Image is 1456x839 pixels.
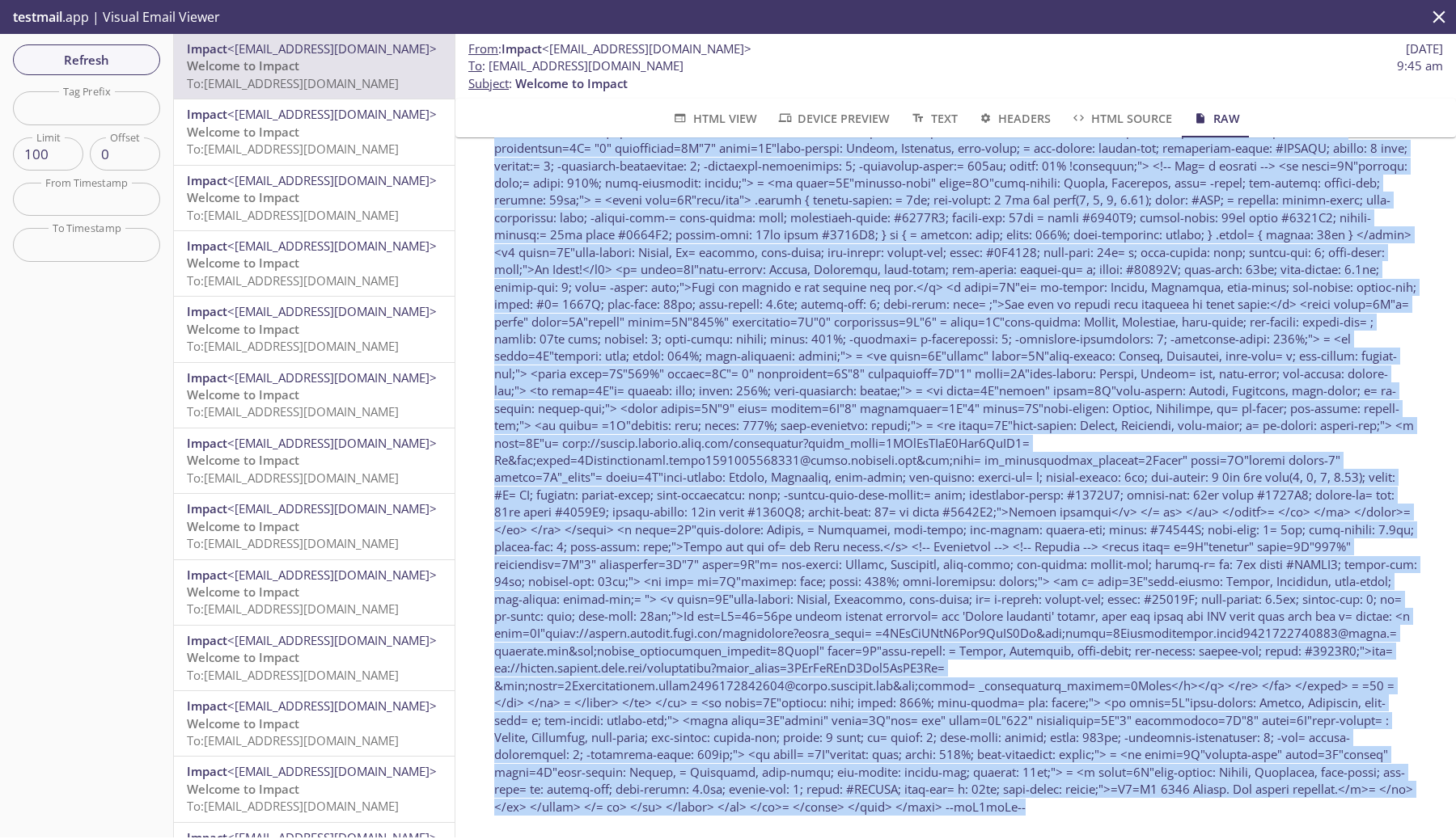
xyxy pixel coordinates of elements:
span: To: [EMAIL_ADDRESS][DOMAIN_NAME] [187,403,399,419]
span: Subject [468,75,509,91]
span: [DATE] [1406,40,1443,57]
span: <[EMAIL_ADDRESS][DOMAIN_NAME]> [227,698,437,714]
div: Impact<[EMAIL_ADDRESS][DOMAIN_NAME]>Welcome to ImpactTo:[EMAIL_ADDRESS][DOMAIN_NAME] [174,99,455,164]
span: Welcome to Impact [187,518,299,534]
span: <[EMAIL_ADDRESS][DOMAIN_NAME]> [227,435,437,451]
div: Impact<[EMAIL_ADDRESS][DOMAIN_NAME]>Welcome to ImpactTo:[EMAIL_ADDRESS][DOMAIN_NAME] [174,691,455,756]
span: <[EMAIL_ADDRESS][DOMAIN_NAME]> [227,567,437,583]
span: Impact [502,40,542,57]
p: : [468,57,1443,92]
div: Impact<[EMAIL_ADDRESS][DOMAIN_NAME]>Welcome to ImpactTo:[EMAIL_ADDRESS][DOMAIN_NAME] [174,494,455,559]
span: Raw [1191,108,1239,129]
span: Welcome to Impact [187,781,299,797]
span: Impact [187,435,227,451]
span: From [468,40,498,57]
span: Text [909,108,957,129]
span: <[EMAIL_ADDRESS][DOMAIN_NAME]> [227,172,437,188]
span: <[EMAIL_ADDRESS][DOMAIN_NAME]> [542,40,751,57]
span: HTML Source [1070,108,1172,129]
span: To: [EMAIL_ADDRESS][DOMAIN_NAME] [187,272,399,289]
span: Impact [187,40,227,57]
div: Impact<[EMAIL_ADDRESS][DOMAIN_NAME]>Welcome to ImpactTo:[EMAIL_ADDRESS][DOMAIN_NAME] [174,231,455,296]
span: <[EMAIL_ADDRESS][DOMAIN_NAME]> [227,106,437,122]
span: Impact [187,632,227,648]
span: <[EMAIL_ADDRESS][DOMAIN_NAME]> [227,303,437,319]
span: <[EMAIL_ADDRESS][DOMAIN_NAME]> [227,238,437,254]
div: Impact<[EMAIL_ADDRESS][DOMAIN_NAME]>Welcome to ImpactTo:[EMAIL_ADDRESS][DOMAIN_NAME] [174,560,455,625]
span: To: [EMAIL_ADDRESS][DOMAIN_NAME] [187,470,399,486]
span: <[EMAIL_ADDRESS][DOMAIN_NAME]> [227,40,437,57]
span: testmail [13,8,62,26]
span: : [EMAIL_ADDRESS][DOMAIN_NAME] [468,57,684,74]
div: Impact<[EMAIL_ADDRESS][DOMAIN_NAME]>Welcome to ImpactTo:[EMAIL_ADDRESS][DOMAIN_NAME] [174,34,455,99]
span: Impact [187,500,227,516]
span: Welcome to Impact [187,255,299,271]
span: To: [EMAIL_ADDRESS][DOMAIN_NAME] [187,535,399,551]
span: To: [EMAIL_ADDRESS][DOMAIN_NAME] [187,732,399,748]
span: Impact [187,106,227,122]
span: Impact [187,303,227,319]
span: Device Preview [777,108,890,129]
span: To: [EMAIL_ADDRESS][DOMAIN_NAME] [187,667,399,683]
span: Welcome to Impact [187,321,299,337]
div: Impact<[EMAIL_ADDRESS][DOMAIN_NAME]>Welcome to ImpactTo:[EMAIL_ADDRESS][DOMAIN_NAME] [174,297,455,361]
span: Welcome to Impact [187,452,299,468]
button: Refresh [13,44,160,75]
span: Welcome to Impact [187,124,299,140]
span: To: [EMAIL_ADDRESS][DOMAIN_NAME] [187,601,399,617]
span: Welcome to Impact [187,649,299,665]
span: To: [EMAIL_ADDRESS][DOMAIN_NAME] [187,798,399,814]
span: Impact [187,567,227,583]
span: To: [EMAIL_ADDRESS][DOMAIN_NAME] [187,75,399,91]
span: To: [EMAIL_ADDRESS][DOMAIN_NAME] [187,338,399,354]
span: To: [EMAIL_ADDRESS][DOMAIN_NAME] [187,207,399,223]
span: 9:45 am [1397,57,1443,74]
span: HTML View [671,108,756,129]
div: Impact<[EMAIL_ADDRESS][DOMAIN_NAME]>Welcome to ImpactTo:[EMAIL_ADDRESS][DOMAIN_NAME] [174,428,455,493]
span: Welcome to Impact [187,584,299,600]
span: <[EMAIL_ADDRESS][DOMAIN_NAME]> [227,763,437,779]
span: Welcome to Impact [187,189,299,205]
span: Impact [187,172,227,188]
span: Welcome to Impact [515,75,628,91]
span: <[EMAIL_ADDRESS][DOMAIN_NAME]> [227,369,437,386]
div: Impact<[EMAIL_ADDRESS][DOMAIN_NAME]>Welcome to ImpactTo:[EMAIL_ADDRESS][DOMAIN_NAME] [174,626,455,690]
span: To: [EMAIL_ADDRESS][DOMAIN_NAME] [187,141,399,157]
span: Impact [187,698,227,714]
span: Welcome to Impact [187,57,299,74]
div: Impact<[EMAIL_ADDRESS][DOMAIN_NAME]>Welcome to ImpactTo:[EMAIL_ADDRESS][DOMAIN_NAME] [174,363,455,428]
div: Impact<[EMAIL_ADDRESS][DOMAIN_NAME]>Welcome to ImpactTo:[EMAIL_ADDRESS][DOMAIN_NAME] [174,166,455,230]
span: Welcome to Impact [187,386,299,403]
div: Impact<[EMAIL_ADDRESS][DOMAIN_NAME]>Welcome to ImpactTo:[EMAIL_ADDRESS][DOMAIN_NAME] [174,757,455,821]
span: Impact [187,238,227,254]
span: <[EMAIL_ADDRESS][DOMAIN_NAME]> [227,632,437,648]
span: Impact [187,369,227,386]
span: To [468,57,482,74]
span: <[EMAIL_ADDRESS][DOMAIN_NAME]> [227,500,437,516]
span: Impact [187,763,227,779]
span: Welcome to Impact [187,715,299,731]
span: Refresh [26,49,147,70]
span: Headers [977,108,1051,129]
span: : [468,40,751,57]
